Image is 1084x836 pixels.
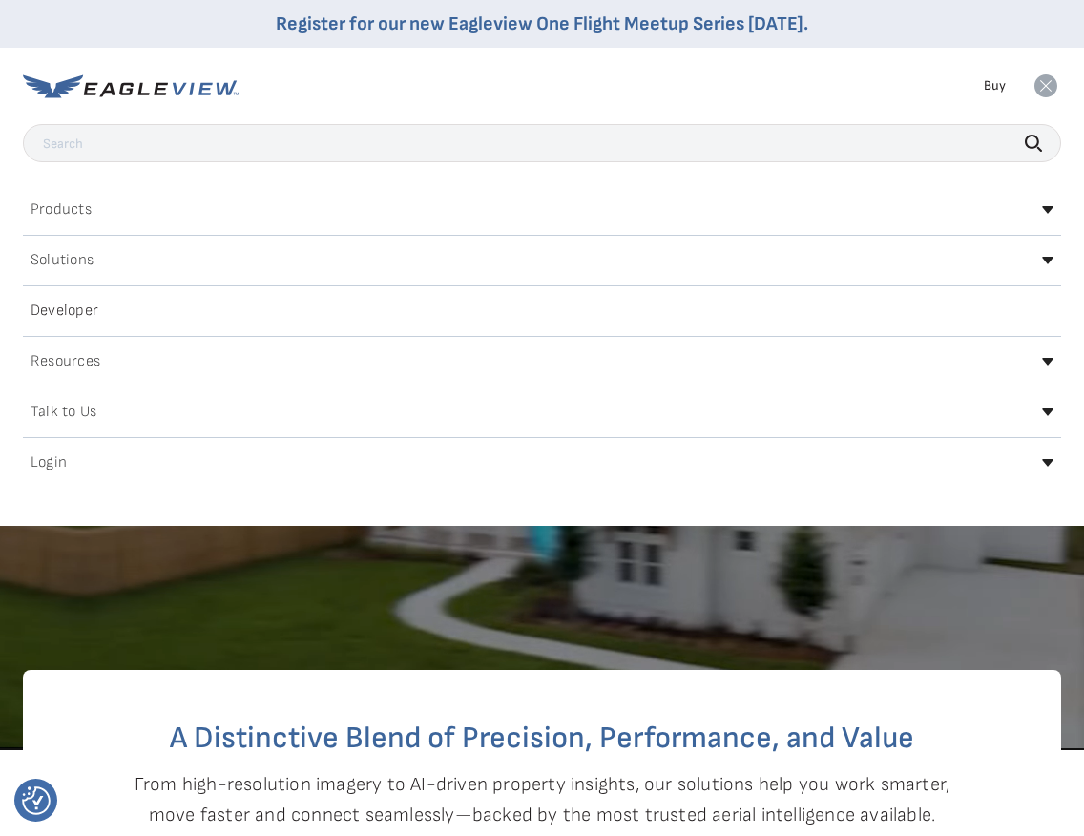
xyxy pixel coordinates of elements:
[31,405,96,420] h2: Talk to Us
[31,253,94,268] h2: Solutions
[31,354,100,369] h2: Resources
[276,12,808,35] a: Register for our new Eagleview One Flight Meetup Series [DATE].
[31,303,98,319] h2: Developer
[31,202,92,218] h2: Products
[22,786,51,815] button: Consent Preferences
[31,455,67,470] h2: Login
[99,723,985,754] h2: A Distinctive Blend of Precision, Performance, and Value
[23,296,1061,326] a: Developer
[984,77,1006,94] a: Buy
[23,124,1061,162] input: Search
[22,786,51,815] img: Revisit consent button
[134,769,950,830] p: From high-resolution imagery to AI-driven property insights, our solutions help you work smarter,...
